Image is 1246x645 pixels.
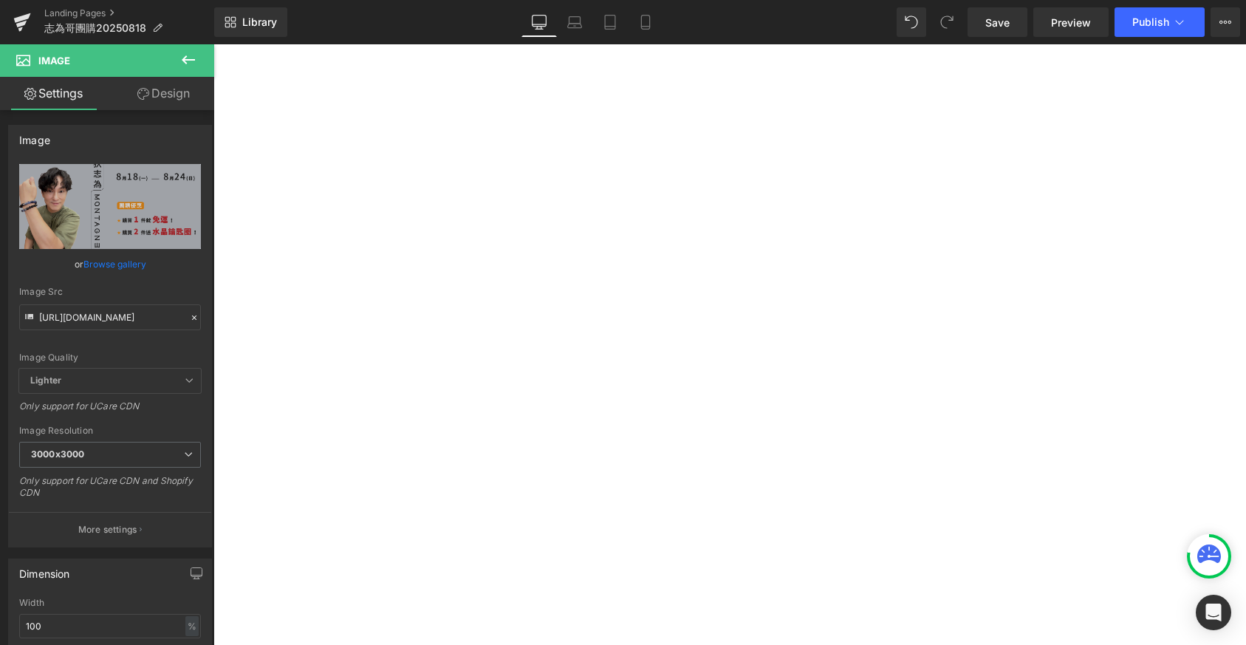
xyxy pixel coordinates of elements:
div: or [19,256,201,272]
span: Library [242,16,277,29]
input: auto [19,614,201,638]
a: Landing Pages [44,7,214,19]
span: Image [38,55,70,66]
button: More [1211,7,1240,37]
span: Save [985,15,1010,30]
a: Tablet [592,7,628,37]
input: Link [19,304,201,330]
b: Lighter [30,375,61,386]
div: Open Intercom Messenger [1196,595,1231,630]
span: Preview [1051,15,1091,30]
div: Image Resolution [19,426,201,436]
b: 3000x3000 [31,448,84,460]
div: Only support for UCare CDN [19,400,201,422]
div: Image Src [19,287,201,297]
button: More settings [9,512,211,547]
a: Desktop [521,7,557,37]
a: Preview [1033,7,1109,37]
div: Width [19,598,201,608]
button: Publish [1115,7,1205,37]
span: Publish [1132,16,1169,28]
div: % [185,616,199,636]
div: Image Quality [19,352,201,363]
a: New Library [214,7,287,37]
a: Mobile [628,7,663,37]
div: Image [19,126,50,146]
div: Only support for UCare CDN and Shopify CDN [19,475,201,508]
span: 志為哥團購20250818 [44,22,146,34]
button: Undo [897,7,926,37]
a: Browse gallery [83,251,146,277]
p: More settings [78,523,137,536]
a: Laptop [557,7,592,37]
div: Dimension [19,559,70,580]
a: Design [110,77,217,110]
button: Redo [932,7,962,37]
